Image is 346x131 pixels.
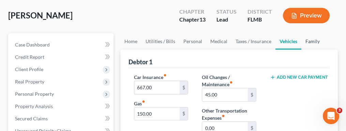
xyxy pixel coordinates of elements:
[206,33,231,50] a: Medical
[301,33,324,50] a: Family
[15,91,54,97] span: Personal Property
[202,88,247,101] input: --
[15,79,44,84] span: Real Property
[141,33,179,50] a: Utilities / Bills
[142,100,145,103] i: fiber_manual_record
[202,107,256,121] label: Other Transportation Expenses
[216,16,237,24] div: Lead
[323,108,339,124] iframe: Intercom live chat
[337,108,342,113] span: 3
[247,16,272,24] div: FLMB
[179,16,206,24] div: Chapter
[179,8,206,16] div: Chapter
[134,74,167,81] label: Car Insurance
[10,39,114,51] a: Case Dashboard
[216,8,237,16] div: Status
[202,74,256,88] label: Oil Changes / Maintenance
[231,33,275,50] a: Taxes / Insurance
[10,113,114,125] a: Secured Claims
[275,33,301,50] a: Vehicles
[270,75,324,80] button: Add New Car Payment
[179,33,206,50] a: Personal
[8,10,73,20] span: [PERSON_NAME]
[129,58,152,66] div: Debtor 1
[199,16,206,23] span: 13
[15,103,53,109] span: Property Analysis
[15,116,48,121] span: Secured Claims
[163,74,167,77] i: fiber_manual_record
[15,54,44,60] span: Credit Report
[134,107,180,120] input: --
[180,107,188,120] div: $
[120,33,141,50] a: Home
[15,66,43,72] span: Client Profile
[10,51,114,63] a: Credit Report
[283,8,330,23] button: Preview
[180,81,188,94] div: $
[222,114,225,118] i: fiber_manual_record
[10,100,114,113] a: Property Analysis
[15,42,50,48] span: Case Dashboard
[134,81,180,94] input: --
[248,88,256,101] div: $
[229,81,233,84] i: fiber_manual_record
[247,8,272,16] div: District
[134,100,145,107] label: Gas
